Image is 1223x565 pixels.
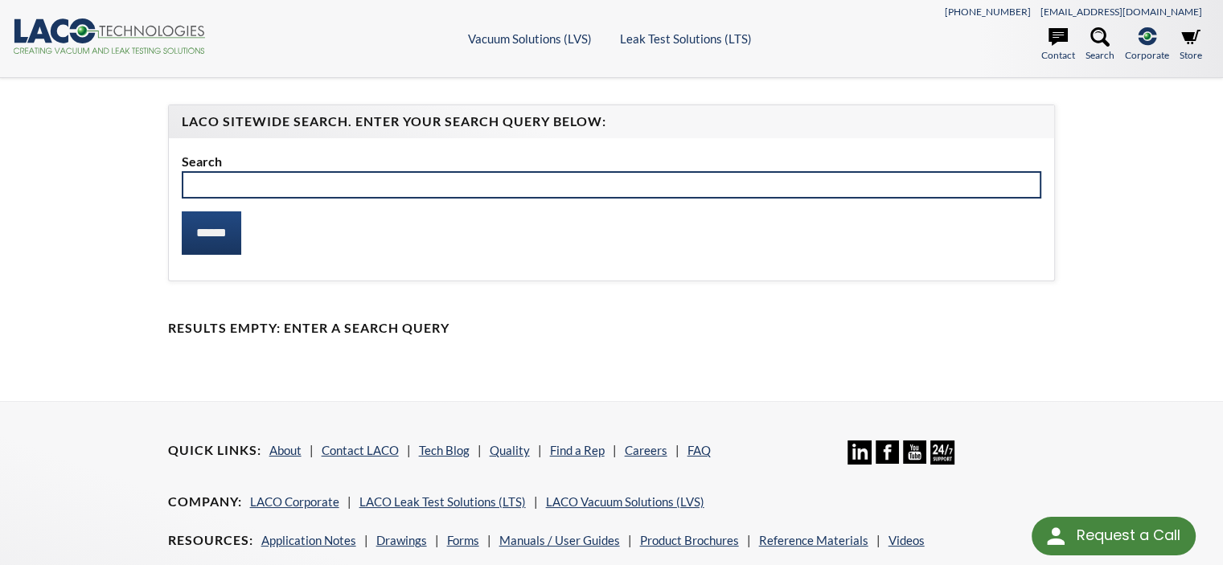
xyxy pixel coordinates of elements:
[168,442,261,459] h4: Quick Links
[1032,517,1196,555] div: Request a Call
[419,443,470,457] a: Tech Blog
[1040,6,1202,18] a: [EMAIL_ADDRESS][DOMAIN_NAME]
[625,443,667,457] a: Careers
[945,6,1031,18] a: [PHONE_NUMBER]
[168,493,242,510] h4: Company
[182,113,1042,130] h4: LACO Sitewide Search. Enter your Search Query Below:
[1076,517,1180,554] div: Request a Call
[930,440,954,464] img: 24/7 Support Icon
[490,443,530,457] a: Quality
[1041,27,1075,63] a: Contact
[168,532,253,549] h4: Resources
[168,320,1056,337] h4: Results Empty: Enter a Search Query
[930,452,954,467] a: 24/7 Support
[759,533,868,547] a: Reference Materials
[889,533,925,547] a: Videos
[1086,27,1114,63] a: Search
[376,533,427,547] a: Drawings
[640,533,739,547] a: Product Brochures
[269,443,302,457] a: About
[1125,47,1169,63] span: Corporate
[687,443,711,457] a: FAQ
[620,31,752,46] a: Leak Test Solutions (LTS)
[250,494,339,509] a: LACO Corporate
[261,533,356,547] a: Application Notes
[546,494,704,509] a: LACO Vacuum Solutions (LVS)
[1043,523,1069,549] img: round button
[322,443,399,457] a: Contact LACO
[550,443,605,457] a: Find a Rep
[359,494,526,509] a: LACO Leak Test Solutions (LTS)
[468,31,592,46] a: Vacuum Solutions (LVS)
[182,151,1042,172] label: Search
[499,533,620,547] a: Manuals / User Guides
[447,533,479,547] a: Forms
[1180,27,1202,63] a: Store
